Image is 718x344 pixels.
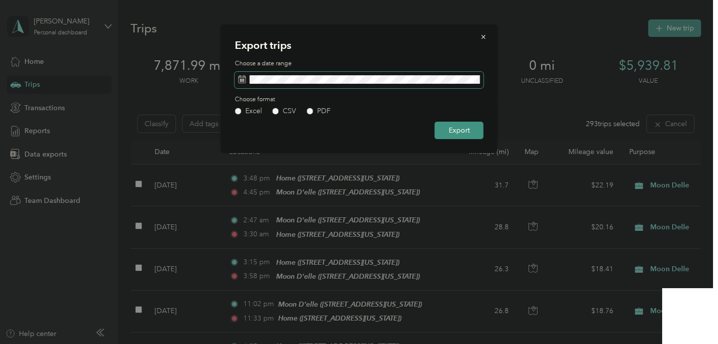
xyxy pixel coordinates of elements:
div: Excel [245,108,262,115]
div: PDF [317,108,331,115]
label: Choose format [235,95,484,104]
iframe: Everlance-gr Chat Button Frame [662,288,718,344]
p: Export trips [235,38,484,52]
label: Choose a date range [235,59,484,68]
button: Export [435,122,484,139]
div: CSV [283,108,296,115]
